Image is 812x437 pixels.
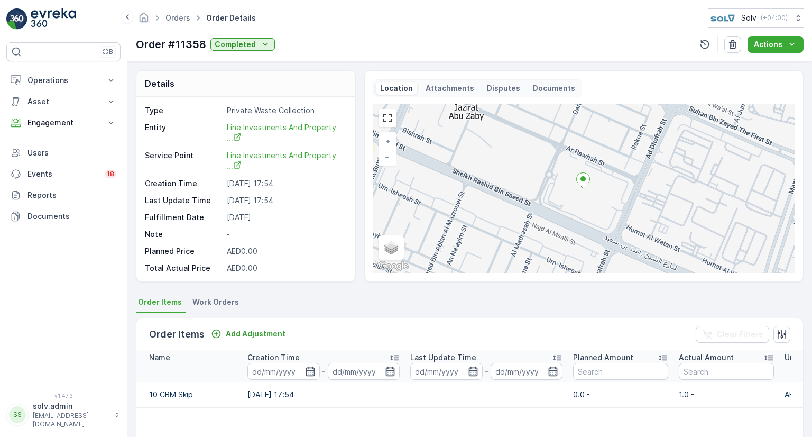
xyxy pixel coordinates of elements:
p: Details [145,77,174,90]
span: AED0.00 [227,247,257,256]
a: Layers [380,236,403,259]
p: Private Waste Collection [227,105,344,116]
button: Completed [210,38,275,51]
p: [EMAIL_ADDRESS][DOMAIN_NAME] [33,412,109,429]
a: Line Investments And Property ... [227,122,338,143]
a: Zoom Out [380,149,395,165]
input: Search [573,363,668,380]
p: Type [145,105,223,116]
p: Entity [145,122,223,144]
p: Completed [215,39,256,50]
p: Note [145,229,223,240]
p: Fulfillment Date [145,212,223,223]
span: − [385,152,390,161]
p: Actions [754,39,782,50]
input: dd/mm/yyyy [247,363,320,380]
p: Events [27,169,98,179]
p: 18 [107,170,114,178]
p: Location [380,83,413,94]
span: Line Investments And Property ... [227,123,338,143]
img: SOLV-Logo.jpg [708,12,737,24]
a: Documents [6,206,121,227]
p: Total Actual Price [145,263,210,274]
button: SSsolv.admin[EMAIL_ADDRESS][DOMAIN_NAME] [6,401,121,429]
img: logo [6,8,27,30]
p: Name [149,352,170,363]
td: 0.0 - [568,382,673,407]
p: Documents [27,211,116,222]
span: Line Investments And Property ... [227,151,338,171]
a: View Fullscreen [380,110,395,126]
p: Planned Price [145,246,195,257]
button: Solv(+04:00) [708,8,804,28]
p: Documents [533,83,575,94]
p: Add Adjustment [226,329,285,339]
a: Line Investments And Property ... [227,150,338,171]
p: ( +04:00 ) [761,14,788,22]
p: Last Update Time [410,352,476,363]
button: Clear Filters [696,326,769,343]
a: Reports [6,185,121,206]
div: SS [9,406,26,423]
a: Events18 [6,163,121,185]
input: dd/mm/yyyy [328,363,400,380]
span: + [385,136,390,145]
button: Operations [6,70,121,91]
p: Service Point [145,150,223,172]
span: Work Orders [192,297,239,307]
a: Zoom In [380,133,395,149]
p: Order Items [149,327,205,342]
a: Orders [165,13,190,22]
button: Add Adjustment [207,327,290,340]
p: Creation Time [247,352,300,363]
p: Reports [27,190,116,201]
a: Homepage [138,16,150,25]
p: Clear Filters [717,329,763,340]
p: ⌘B [103,48,113,56]
td: [DATE] 17:54 [242,382,405,407]
a: Open this area in Google Maps (opens a new window) [376,259,411,273]
span: Order Items [138,297,182,307]
td: 10 CBM Skip [136,382,242,407]
span: v 1.47.3 [6,393,121,399]
span: AED0.00 [227,263,257,272]
p: Actual Amount [679,352,734,363]
p: [DATE] 17:54 [227,195,344,206]
p: Creation Time [145,178,223,189]
p: solv.admin [33,401,109,412]
p: Solv [741,13,756,23]
p: Disputes [487,83,520,94]
p: Engagement [27,117,99,128]
p: Planned Amount [573,352,633,363]
span: Order Details [204,13,258,23]
input: dd/mm/yyyy [491,363,563,380]
a: Users [6,142,121,163]
p: - [322,365,326,378]
p: Asset [27,96,99,107]
p: Last Update Time [145,195,223,206]
button: Engagement [6,112,121,133]
img: Google [376,259,411,273]
p: [DATE] [227,212,344,223]
input: dd/mm/yyyy [410,363,483,380]
p: - [485,365,488,378]
p: Users [27,148,116,158]
td: 1.0 - [673,382,779,407]
p: - [227,229,344,240]
p: Operations [27,75,99,86]
p: Order #11358 [136,37,206,52]
img: logo_light-DOdMpM7g.png [31,8,76,30]
input: Search [679,363,774,380]
p: Attachments [426,83,474,94]
button: Asset [6,91,121,112]
p: [DATE] 17:54 [227,178,344,189]
button: Actions [748,36,804,53]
